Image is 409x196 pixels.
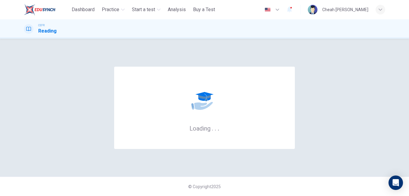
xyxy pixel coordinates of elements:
span: Analysis [168,6,186,13]
span: Practice [102,6,119,13]
h6: Loading [189,124,220,132]
img: ELTC logo [24,4,55,16]
img: en [264,8,271,12]
button: Start a test [130,4,163,15]
h1: Reading [38,27,57,35]
div: Open Intercom Messenger [389,175,403,190]
span: CEFR [38,23,45,27]
h6: . [217,123,220,133]
span: Buy a Test [193,6,215,13]
h6: . [214,123,217,133]
button: Buy a Test [191,4,217,15]
button: Analysis [165,4,188,15]
span: Dashboard [72,6,95,13]
h6: . [211,123,214,133]
img: Profile picture [308,5,317,14]
button: Dashboard [69,4,97,15]
a: ELTC logo [24,4,69,16]
div: Cheah [PERSON_NAME] [322,6,368,13]
span: © Copyright 2025 [188,184,221,189]
button: Practice [99,4,127,15]
span: Start a test [132,6,155,13]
